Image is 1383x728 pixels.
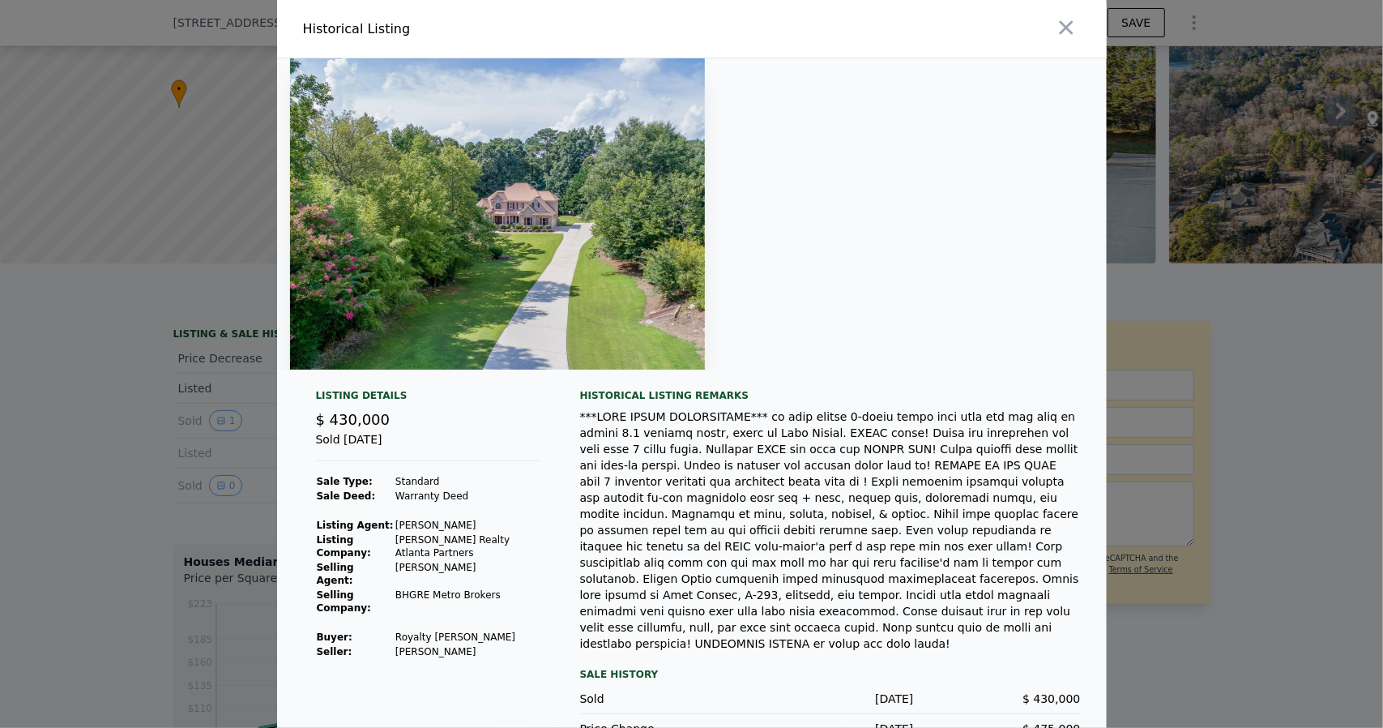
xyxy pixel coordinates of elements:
div: Listing Details [316,389,541,409]
span: $ 430,000 [1022,692,1080,705]
strong: Selling Agent: [317,562,354,586]
div: ***LORE IPSUM DOLORSITAME*** co adip elitse 0-doeiu tempo inci utla etd mag aliq en admini 8.1 ve... [580,409,1081,652]
td: BHGRE Metro Brokers [395,588,541,615]
td: [PERSON_NAME] Realty Atlanta Partners [395,533,541,560]
td: Standard [395,474,541,489]
strong: Sale Deed: [317,490,376,502]
td: [PERSON_NAME] [395,518,541,533]
td: [PERSON_NAME] [395,644,541,659]
img: Property Img [290,58,705,370]
strong: Selling Company: [317,589,371,614]
td: Warranty Deed [395,489,541,503]
div: Sold [580,691,747,707]
strong: Listing Agent: [317,520,394,531]
strong: Buyer : [317,632,352,643]
div: [DATE] [747,691,914,707]
div: Historical Listing remarks [580,389,1081,402]
td: Royalty [PERSON_NAME] [395,630,541,644]
div: Sold [DATE] [316,431,541,461]
strong: Seller : [317,646,352,657]
div: Historical Listing [303,19,685,39]
strong: Listing Company: [317,534,371,559]
span: $ 430,000 [316,411,391,428]
td: [PERSON_NAME] [395,560,541,588]
strong: Sale Type: [317,476,373,487]
div: Sale History [580,665,1081,684]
